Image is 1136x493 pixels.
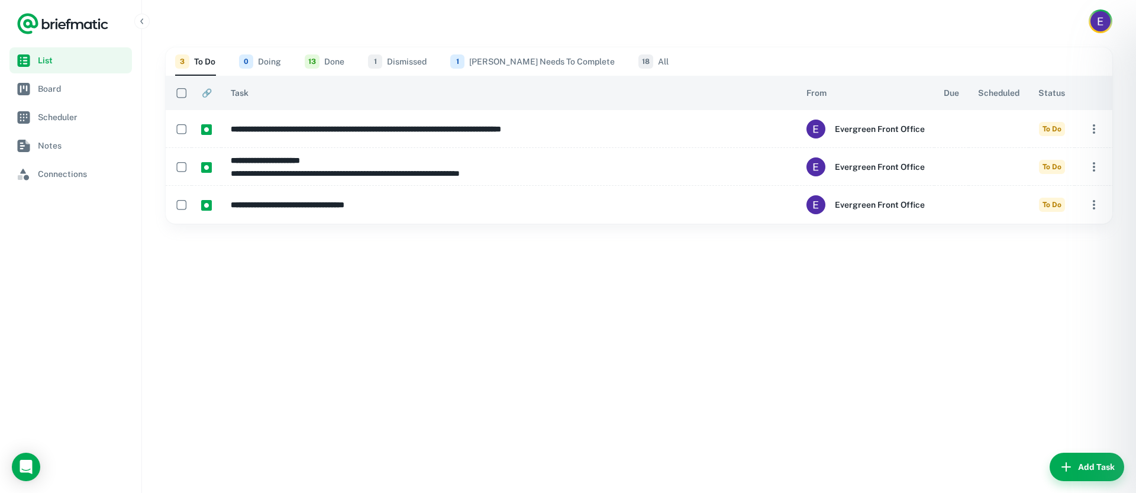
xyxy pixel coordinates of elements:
a: Logo [17,12,109,36]
span: Board [38,82,127,95]
span: Scheduler [38,111,127,124]
a: Connections [9,161,132,187]
span: Connections [38,167,127,181]
div: Open Intercom Messenger [12,453,40,481]
a: Notes [9,133,132,159]
a: List [9,47,132,73]
span: Notes [38,139,127,152]
a: Scheduler [9,104,132,130]
a: Board [9,76,132,102]
span: List [38,54,127,67]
